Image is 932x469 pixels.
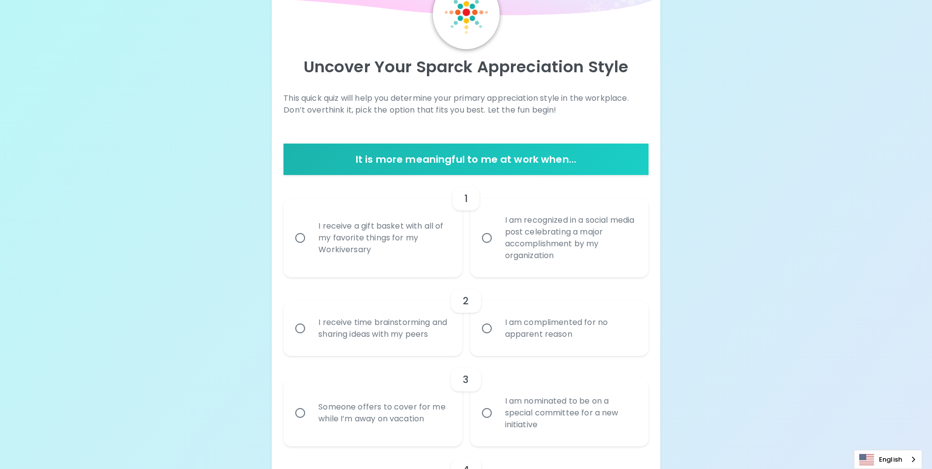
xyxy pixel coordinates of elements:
div: I am recognized in a social media post celebrating a major accomplishment by my organization [497,203,643,273]
p: This quick quiz will help you determine your primary appreciation style in the workplace. Don’t o... [283,92,648,116]
aside: Language selected: English [854,450,922,469]
h6: 3 [463,372,469,387]
h6: 1 [464,191,468,206]
p: Uncover Your Sparck Appreciation Style [283,57,648,77]
h6: It is more meaningful to me at work when... [287,151,644,167]
div: choice-group-check [283,356,648,446]
div: I am complimented for no apparent reason [497,305,643,352]
div: Someone offers to cover for me while I’m away on vacation [311,389,456,437]
a: English [854,450,922,469]
div: choice-group-check [283,277,648,356]
h6: 2 [463,293,469,309]
div: Language [854,450,922,469]
div: I receive a gift basket with all of my favorite things for my Workiversary [311,208,456,267]
div: I am nominated to be on a special committee for a new initiative [497,383,643,442]
div: I receive time brainstorming and sharing ideas with my peers [311,305,456,352]
div: choice-group-check [283,175,648,277]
